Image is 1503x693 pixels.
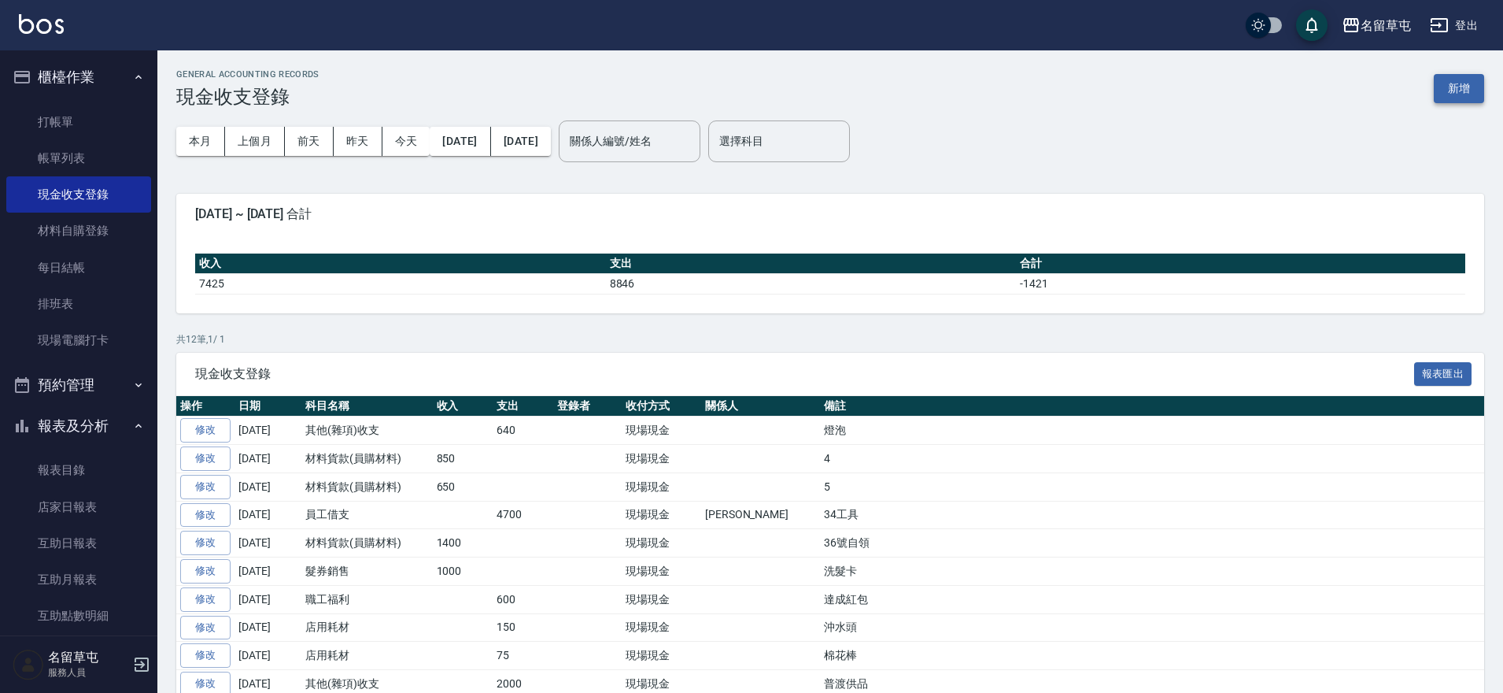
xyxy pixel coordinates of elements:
[234,396,301,417] th: 日期
[622,445,701,473] td: 現場現金
[234,585,301,613] td: [DATE]
[493,613,553,642] td: 150
[1414,362,1472,387] button: 報表匯出
[820,396,1484,417] th: 備註
[433,396,493,417] th: 收入
[622,529,701,558] td: 現場現金
[334,127,382,156] button: 昨天
[48,665,128,680] p: 服務人員
[180,503,231,528] a: 修改
[622,417,701,445] td: 現場現金
[195,206,1465,222] span: [DATE] ~ [DATE] 合計
[6,489,151,525] a: 店家日報表
[234,642,301,670] td: [DATE]
[195,366,1414,382] span: 現金收支登錄
[820,445,1484,473] td: 4
[195,273,606,294] td: 7425
[301,585,433,613] td: 職工福利
[6,452,151,488] a: 報表目錄
[622,642,701,670] td: 現場現金
[622,558,701,586] td: 現場現金
[180,531,231,555] a: 修改
[1296,9,1328,41] button: save
[820,417,1484,445] td: 燈泡
[493,396,553,417] th: 支出
[234,445,301,473] td: [DATE]
[820,585,1484,613] td: 達成紅包
[176,396,234,417] th: 操作
[234,417,301,445] td: [DATE]
[606,254,1017,274] th: 支出
[1434,74,1484,103] button: 新增
[433,445,493,473] td: 850
[622,472,701,501] td: 現場現金
[1335,9,1417,42] button: 名留草屯
[48,650,128,665] h5: 名留草屯
[6,250,151,286] a: 每日結帳
[301,529,433,558] td: 材料貨款(員購材料)
[820,529,1484,558] td: 36號自領
[6,598,151,634] a: 互助點數明細
[195,254,606,274] th: 收入
[301,396,433,417] th: 科目名稱
[6,525,151,561] a: 互助日報表
[234,613,301,642] td: [DATE]
[1016,273,1465,294] td: -1421
[6,635,151,671] a: 全店業績分析表
[234,529,301,558] td: [DATE]
[1434,80,1484,95] a: 新增
[176,86,319,108] h3: 現金收支登錄
[19,14,64,34] img: Logo
[13,649,44,680] img: Person
[176,127,225,156] button: 本月
[6,322,151,358] a: 現場電腦打卡
[301,472,433,501] td: 材料貨款(員購材料)
[820,613,1484,642] td: 沖水頭
[234,501,301,529] td: [DATE]
[6,140,151,176] a: 帳單列表
[701,501,820,529] td: [PERSON_NAME]
[1016,254,1465,274] th: 合計
[622,585,701,613] td: 現場現金
[180,475,231,499] a: 修改
[6,286,151,322] a: 排班表
[622,613,701,642] td: 現場現金
[176,69,319,80] h2: GENERAL ACCOUNTING RECORDS
[301,417,433,445] td: 其他(雜項)收支
[180,447,231,471] a: 修改
[701,396,820,417] th: 關係人
[820,558,1484,586] td: 洗髮卡
[234,558,301,586] td: [DATE]
[6,406,151,447] button: 報表及分析
[493,585,553,613] td: 600
[820,642,1484,670] td: 棉花棒
[1424,11,1484,40] button: 登出
[301,445,433,473] td: 材料貨款(員購材料)
[301,642,433,670] td: 店用耗材
[1414,365,1472,380] a: 報表匯出
[382,127,430,156] button: 今天
[622,501,701,529] td: 現場現金
[6,104,151,140] a: 打帳單
[301,558,433,586] td: 髮券銷售
[622,396,701,417] th: 收付方式
[6,57,151,98] button: 櫃檯作業
[553,396,622,417] th: 登錄者
[234,472,301,501] td: [DATE]
[820,472,1484,501] td: 5
[433,529,493,558] td: 1400
[430,127,490,156] button: [DATE]
[6,561,151,598] a: 互助月報表
[180,587,231,612] a: 修改
[180,643,231,668] a: 修改
[493,417,553,445] td: 640
[6,365,151,406] button: 預約管理
[433,558,493,586] td: 1000
[180,559,231,584] a: 修改
[225,127,285,156] button: 上個月
[180,616,231,640] a: 修改
[491,127,551,156] button: [DATE]
[493,501,553,529] td: 4700
[820,501,1484,529] td: 34工具
[301,501,433,529] td: 員工借支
